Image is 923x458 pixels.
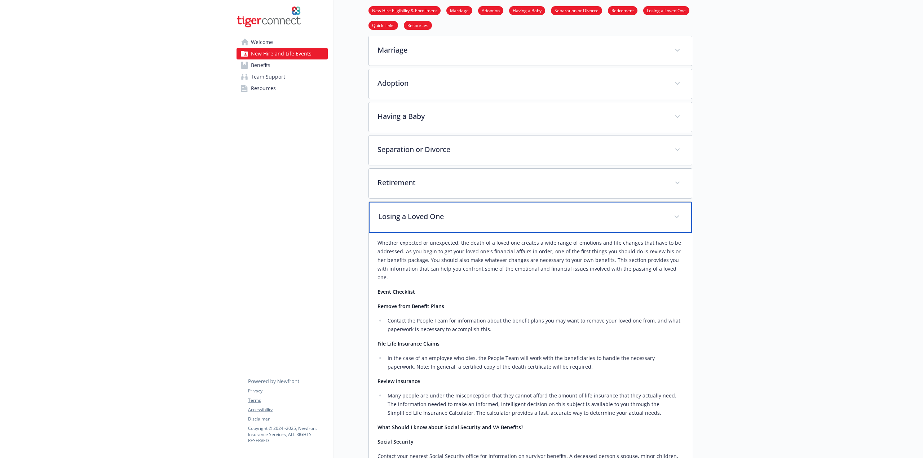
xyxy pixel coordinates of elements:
[608,7,637,14] a: Retirement
[377,438,414,445] strong: Social Security
[369,102,692,132] div: Having a Baby
[251,48,312,59] span: New Hire and Life Events
[237,71,328,83] a: Team Support
[248,388,327,394] a: Privacy
[237,83,328,94] a: Resources
[368,7,441,14] a: New Hire Eligibility & Enrollment
[248,416,327,422] a: Disclaimer
[377,340,440,347] strong: File Life Insurance Claims
[377,378,420,384] strong: Review Insurance
[377,239,683,282] p: Whether expected or unexpected, the death of a loved one creates a wide range of emotions and lif...
[385,316,683,334] li: Contact the People Team for information about the benefit plans you may want to remove your loved...
[251,71,285,83] span: Team Support
[377,45,666,55] p: Marriage
[248,406,327,413] a: Accessibility
[385,354,683,371] li: In the case of an employee who dies, the People Team will work with the beneficiaries to handle t...
[509,7,545,14] a: Having a Baby
[369,202,692,233] div: Losing a Loved One
[237,59,328,71] a: Benefits
[377,303,444,310] strong: Remove from Benefit Plans
[369,169,692,198] div: Retirement
[251,36,273,48] span: Welcome
[251,59,270,71] span: Benefits
[251,83,276,94] span: Resources
[377,424,523,431] strong: What Should I know about Social Security and VA Benefits?
[369,135,692,165] div: Separation or Divorce
[378,211,665,222] p: Losing a Loved One
[377,111,666,122] p: Having a Baby
[237,36,328,48] a: Welcome
[446,7,472,14] a: Marriage
[377,288,415,295] strong: Event Checklist
[404,22,432,28] a: Resources
[377,78,666,89] p: Adoption
[368,22,398,28] a: Quick Links
[369,69,692,99] div: Adoption
[385,391,683,417] li: Many people are under the misconception that they cannot afford the amount of life insurance that...
[643,7,689,14] a: Losing a Loved One
[369,36,692,66] div: Marriage
[377,144,666,155] p: Separation or Divorce
[478,7,503,14] a: Adoption
[551,7,602,14] a: Separation or Divorce
[248,425,327,444] p: Copyright © 2024 - 2025 , Newfront Insurance Services, ALL RIGHTS RESERVED
[377,177,666,188] p: Retirement
[248,397,327,404] a: Terms
[237,48,328,59] a: New Hire and Life Events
